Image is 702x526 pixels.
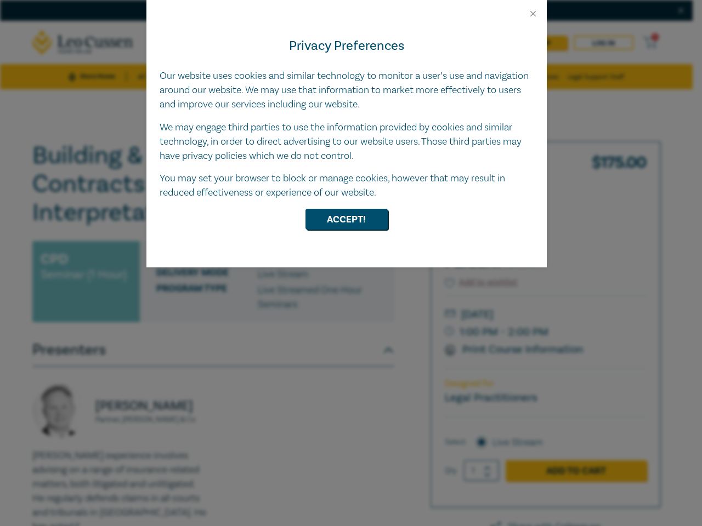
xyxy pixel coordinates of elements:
[305,209,388,230] button: Accept!
[160,171,534,200] p: You may set your browser to block or manage cookies, however that may result in reduced effective...
[160,36,534,56] h4: Privacy Preferences
[160,69,534,112] p: Our website uses cookies and similar technology to monitor a user’s use and navigation around our...
[528,9,538,19] button: Close
[160,121,534,163] p: We may engage third parties to use the information provided by cookies and similar technology, in...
